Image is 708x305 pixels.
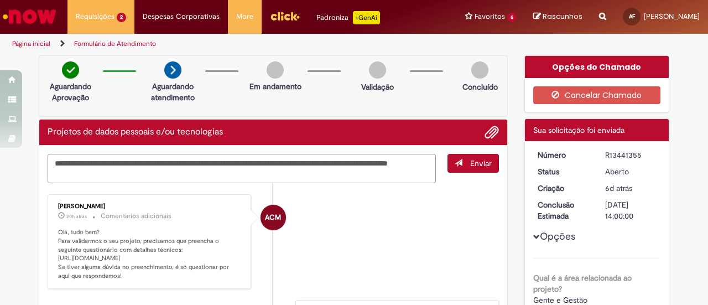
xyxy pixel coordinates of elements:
[164,61,181,79] img: arrow-next.png
[529,149,597,161] dt: Número
[261,205,286,230] div: Ana Carolina Melo Pereira
[605,149,657,161] div: R13441355
[316,11,380,24] div: Padroniza
[529,183,597,194] dt: Criação
[101,211,171,221] small: Comentários adicionais
[533,12,582,22] a: Rascunhos
[475,11,505,22] span: Favoritos
[605,183,632,193] span: 6d atrás
[543,11,582,22] span: Rascunhos
[369,61,386,79] img: img-circle-grey.png
[66,213,87,220] span: 20h atrás
[58,228,242,280] p: Olá, tudo bem? Para validarmos o seu projeto, precisamos que preencha o seguinte questionário com...
[76,11,114,22] span: Requisições
[8,34,464,54] ul: Trilhas de página
[48,127,223,137] h2: Projetos de dados pessoais e/ou tecnologias Histórico de tíquete
[529,166,597,177] dt: Status
[605,183,632,193] time: 22/08/2025 20:03:02
[605,199,657,221] div: [DATE] 14:00:00
[485,125,499,139] button: Adicionar anexos
[533,125,624,135] span: Sua solicitação foi enviada
[605,183,657,194] div: 22/08/2025 20:03:02
[143,11,220,22] span: Despesas Corporativas
[62,61,79,79] img: check-circle-green.png
[12,39,50,48] a: Página inicial
[533,86,661,104] button: Cancelar Chamado
[605,166,657,177] div: Aberto
[267,61,284,79] img: img-circle-grey.png
[236,11,253,22] span: More
[447,154,499,173] button: Enviar
[44,81,97,103] p: Aguardando Aprovação
[117,13,126,22] span: 2
[529,199,597,221] dt: Conclusão Estimada
[58,203,242,210] div: [PERSON_NAME]
[644,12,700,21] span: [PERSON_NAME]
[471,61,488,79] img: img-circle-grey.png
[533,295,587,305] span: Gente e Gestão
[462,81,498,92] p: Concluído
[525,56,669,78] div: Opções do Chamado
[533,273,632,294] b: Qual é a área relacionada ao projeto?
[146,81,200,103] p: Aguardando atendimento
[66,213,87,220] time: 27/08/2025 15:31:43
[361,81,394,92] p: Validação
[1,6,58,28] img: ServiceNow
[507,13,517,22] span: 6
[353,11,380,24] p: +GenAi
[270,8,300,24] img: click_logo_yellow_360x200.png
[249,81,301,92] p: Em andamento
[265,204,281,231] span: ACM
[48,154,436,183] textarea: Digite sua mensagem aqui...
[74,39,156,48] a: Formulário de Atendimento
[629,13,635,20] span: AF
[470,158,492,168] span: Enviar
